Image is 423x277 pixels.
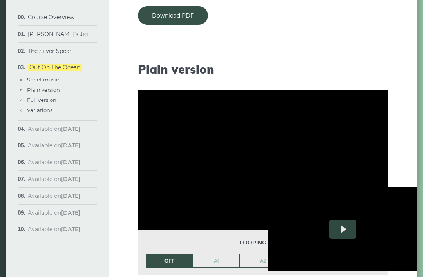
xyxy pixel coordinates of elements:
span: Available on [28,226,80,233]
a: Download PDF [138,6,208,25]
span: Available on [28,176,80,183]
strong: [DATE] [61,226,80,233]
h2: Plain version [138,62,388,76]
span: Available on [28,142,80,149]
strong: [DATE] [61,176,80,183]
strong: [DATE] [61,209,80,216]
a: A1 [193,254,240,268]
a: [PERSON_NAME]’s Jig [28,31,88,38]
span: Available on [28,125,80,132]
a: Sheet music [27,76,59,83]
span: Looping mode [146,238,380,247]
span: Available on [28,209,80,216]
strong: [DATE] [61,192,80,199]
a: Out On The Ocean [28,64,82,71]
strong: [DATE] [61,159,80,166]
a: Course Overview [28,14,74,21]
a: Variations [27,107,52,113]
strong: [DATE] [61,142,80,149]
a: Plain version [27,87,60,93]
span: Available on [28,192,80,199]
a: The Silver Spear [28,47,72,54]
a: Full version [27,97,56,103]
span: Available on [28,159,80,166]
a: A2 [240,254,286,268]
strong: [DATE] [61,125,80,132]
